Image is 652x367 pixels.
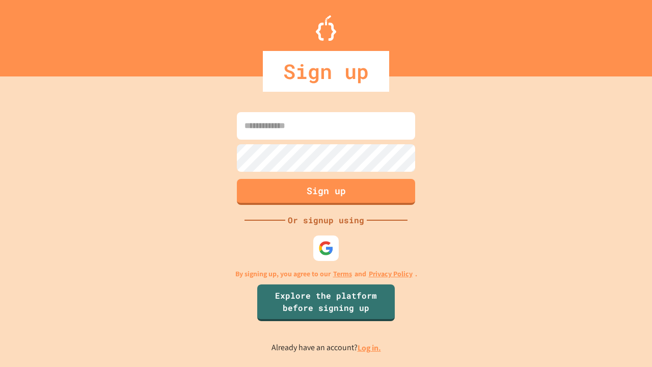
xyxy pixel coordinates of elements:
[235,269,417,279] p: By signing up, you agree to our and .
[369,269,413,279] a: Privacy Policy
[263,51,389,92] div: Sign up
[333,269,352,279] a: Terms
[318,241,334,256] img: google-icon.svg
[358,343,381,353] a: Log in.
[257,284,395,321] a: Explore the platform before signing up
[271,342,381,354] p: Already have an account?
[316,15,336,41] img: Logo.svg
[285,214,367,226] div: Or signup using
[237,179,415,205] button: Sign up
